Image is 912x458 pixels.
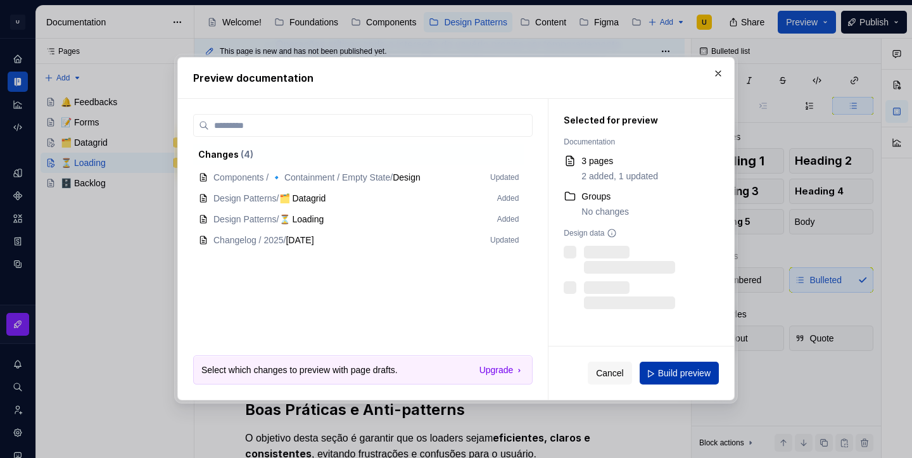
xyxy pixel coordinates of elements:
[479,364,525,377] a: Upgrade
[201,364,398,377] p: Select which changes to preview with page drafts.
[564,137,712,147] div: Documentation
[596,367,624,380] span: Cancel
[581,190,629,203] div: Groups
[581,155,658,167] div: 3 pages
[588,362,632,385] button: Cancel
[241,149,253,160] span: ( 4 )
[193,70,719,86] h2: Preview documentation
[564,228,712,238] div: Design data
[581,170,658,182] div: 2 added, 1 updated
[658,367,711,380] span: Build preview
[640,362,719,385] button: Build preview
[198,148,519,161] div: Changes
[581,205,629,218] div: No changes
[564,114,712,127] div: Selected for preview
